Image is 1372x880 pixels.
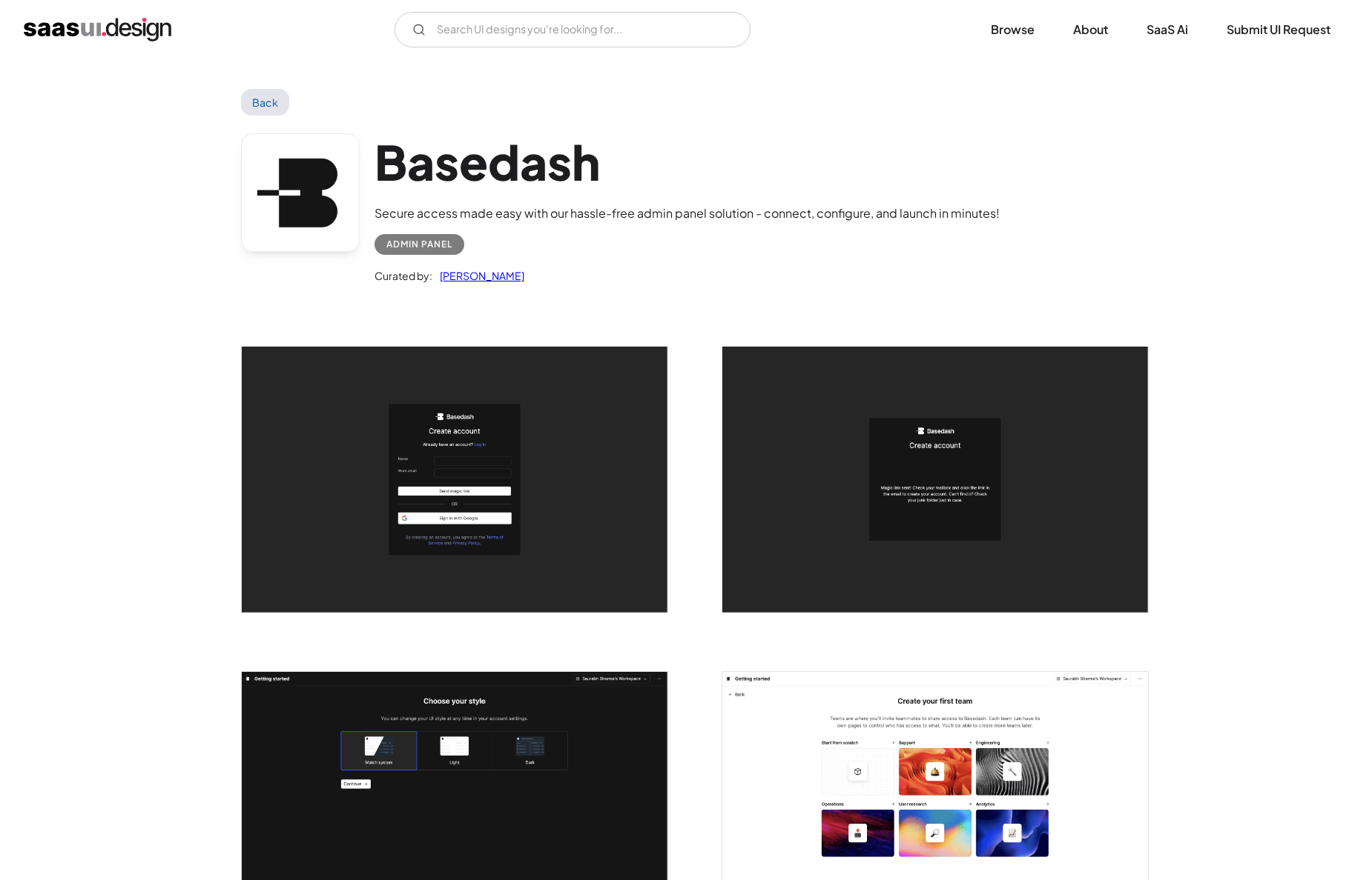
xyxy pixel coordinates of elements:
a: Browse [973,13,1052,46]
form: Email Form [395,12,751,47]
div: Secure access made easy with our hassle-free admin panel solution - connect, configure, and launc... [375,204,1000,222]
img: 643cf6e9a5db4f85c3c29ce5_Basedash%20Signup%20Screen.png [242,347,667,613]
a: [PERSON_NAME] [432,267,524,284]
div: Admin Panel [386,236,452,253]
a: SaaS Ai [1129,13,1206,46]
a: Back [241,89,289,116]
a: home [24,18,171,41]
a: open lightbox [242,347,667,613]
h1: Basedash [375,133,1000,190]
input: Search UI designs you're looking for... [395,12,751,47]
a: About [1055,13,1126,46]
img: 643cf6fb5b78482f093843b8_Basedash%20Magic%20link%20Sent%20Screen.png [722,347,1148,613]
a: open lightbox [722,347,1148,613]
a: Submit UI Request [1209,13,1348,46]
div: Curated by: [375,267,432,284]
